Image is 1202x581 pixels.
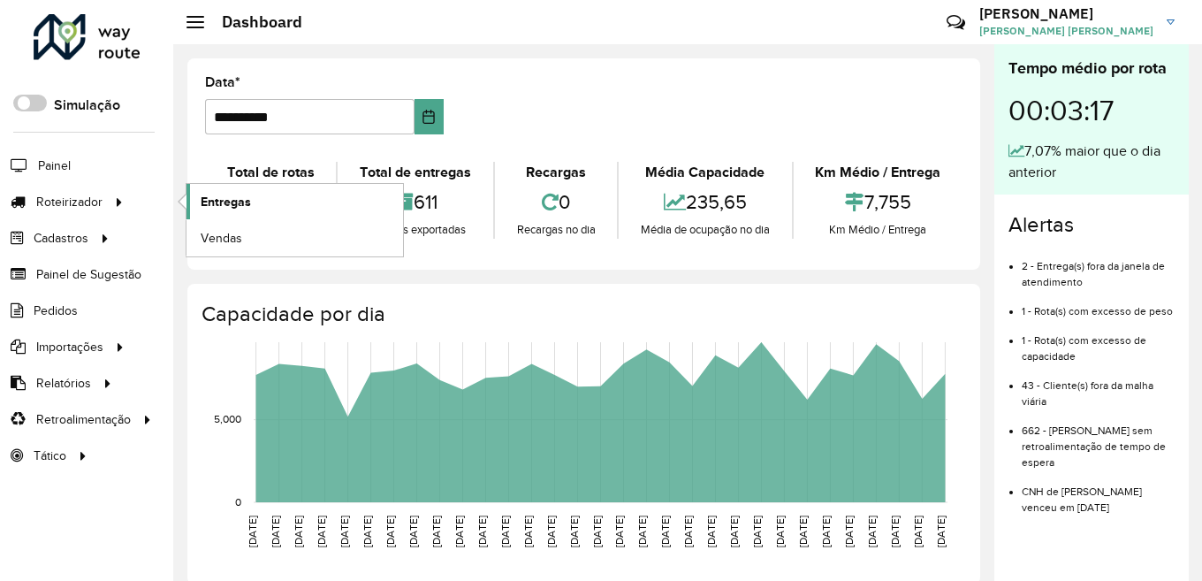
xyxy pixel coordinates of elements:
text: [DATE] [430,516,442,547]
li: 1 - Rota(s) com excesso de peso [1022,290,1175,319]
span: [PERSON_NAME] [PERSON_NAME] [979,23,1153,39]
span: Retroalimentação [36,410,131,429]
text: [DATE] [522,516,534,547]
text: [DATE] [545,516,557,547]
text: [DATE] [568,516,580,547]
text: [DATE] [293,516,304,547]
text: [DATE] [591,516,603,547]
span: Entregas [201,193,251,211]
span: Painel [38,157,71,175]
div: 00:03:17 [1008,80,1175,141]
span: Relatórios [36,374,91,393]
label: Data [205,72,240,93]
li: CNH de [PERSON_NAME] venceu em [DATE] [1022,470,1175,516]
text: [DATE] [889,516,901,547]
div: 0 [499,183,612,221]
text: [DATE] [705,516,717,547]
li: 2 - Entrega(s) fora da janela de atendimento [1022,245,1175,290]
h4: Alertas [1008,212,1175,238]
div: Total de rotas [209,162,331,183]
div: 235,65 [623,183,787,221]
text: [DATE] [384,516,396,547]
div: 611 [342,183,488,221]
h2: Dashboard [204,12,302,32]
li: 662 - [PERSON_NAME] sem retroalimentação de tempo de espera [1022,409,1175,470]
text: [DATE] [636,516,648,547]
text: [DATE] [935,516,947,547]
div: Entregas exportadas [342,221,488,239]
h4: Capacidade por dia [202,302,962,327]
text: [DATE] [912,516,924,547]
text: [DATE] [476,516,488,547]
div: Recargas [499,162,612,183]
text: [DATE] [407,516,419,547]
span: Cadastros [34,229,88,248]
text: [DATE] [751,516,763,547]
label: Simulação [54,95,120,116]
text: [DATE] [361,516,373,547]
text: [DATE] [499,516,511,547]
text: [DATE] [728,516,740,547]
div: 7,07% maior que o dia anterior [1008,141,1175,183]
text: [DATE] [682,516,694,547]
text: [DATE] [866,516,878,547]
h3: [PERSON_NAME] [979,5,1153,22]
text: [DATE] [270,516,281,547]
text: [DATE] [820,516,832,547]
text: [DATE] [797,516,809,547]
span: Vendas [201,229,242,248]
text: [DATE] [843,516,855,547]
div: 7,755 [798,183,958,221]
div: Km Médio / Entrega [798,162,958,183]
span: Tático [34,447,66,465]
a: Entregas [186,184,403,219]
button: Choose Date [415,99,444,134]
text: [DATE] [613,516,625,547]
div: Recargas no dia [499,221,612,239]
span: Pedidos [34,302,78,320]
text: [DATE] [659,516,671,547]
div: Km Médio / Entrega [798,221,958,239]
text: [DATE] [247,516,258,547]
div: Tempo médio por rota [1008,57,1175,80]
text: 0 [235,496,241,508]
span: Painel de Sugestão [36,265,141,284]
text: [DATE] [316,516,327,547]
div: Média Capacidade [623,162,787,183]
a: Contato Rápido [937,4,975,42]
div: Total de entregas [342,162,488,183]
span: Importações [36,338,103,356]
text: 5,000 [214,414,241,425]
text: [DATE] [339,516,350,547]
text: [DATE] [453,516,465,547]
li: 43 - Cliente(s) fora da malha viária [1022,364,1175,409]
li: 1 - Rota(s) com excesso de capacidade [1022,319,1175,364]
a: Vendas [186,220,403,256]
div: Média de ocupação no dia [623,221,787,239]
text: [DATE] [774,516,786,547]
span: Roteirizador [36,193,103,211]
